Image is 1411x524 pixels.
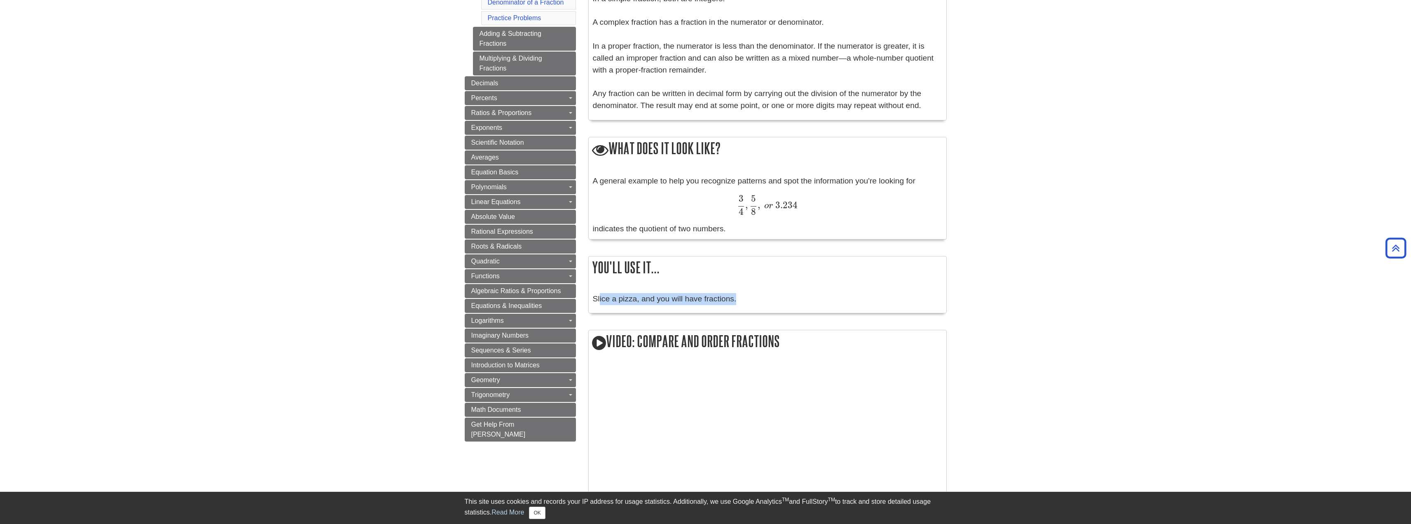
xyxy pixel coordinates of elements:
a: Ratios & Proportions [465,106,576,120]
div: A general example to help you recognize patterns and spot the information you're looking for indi... [593,175,942,235]
p: Slice a pizza, and you will have fractions. [593,293,942,305]
h2: Video: Compare and Order Fractions [589,330,946,354]
a: Decimals [465,76,576,90]
span: Imaginary Numbers [471,332,529,339]
span: 4 [739,207,744,218]
span: Algebraic Ratios & Proportions [471,287,561,294]
h2: What does it look like? [589,137,946,161]
span: Scientific Notation [471,139,524,146]
span: Quadratic [471,258,500,265]
a: Functions [465,269,576,283]
sup: TM [828,497,835,503]
span: r [769,201,773,210]
a: Back to Top [1383,242,1409,254]
span: Decimals [471,80,498,87]
span: Sequences & Series [471,347,531,354]
a: Get Help From [PERSON_NAME] [465,418,576,442]
span: Percents [471,94,497,101]
a: Geometry [465,373,576,387]
a: Trigonometry [465,388,576,402]
span: Polynomials [471,183,507,190]
span: Rational Expressions [471,228,533,235]
sup: TM [782,497,789,503]
a: Multiplying & Dividing Fractions [473,52,576,75]
iframe: YouTube video player [593,369,824,498]
span: Math Documents [471,406,521,413]
span: , [745,200,748,211]
span: Functions [471,273,500,280]
span: 8 [751,207,756,218]
a: Quadratic [465,254,576,268]
span: Equation Basics [471,169,519,176]
span: 3 [739,193,744,204]
span: Logarithms [471,317,504,324]
a: Linear Equations [465,195,576,209]
span: Trigonometry [471,391,510,398]
span: , [758,200,760,211]
a: Equations & Inequalities [465,299,576,313]
a: Polynomials [465,180,576,194]
a: Algebraic Ratios & Proportions [465,284,576,298]
h2: You'll use it... [589,256,946,278]
a: Logarithms [465,314,576,328]
a: Roots & Radicals [465,240,576,254]
span: Introduction to Matrices [471,362,540,369]
a: Equation Basics [465,165,576,179]
a: Practice Problems [488,14,541,21]
a: Adding & Subtracting Fractions [473,27,576,51]
span: Roots & Radicals [471,243,522,250]
a: Rational Expressions [465,225,576,239]
a: Percents [465,91,576,105]
span: 3.234 [775,200,798,211]
a: Scientific Notation [465,136,576,150]
a: Averages [465,150,576,164]
span: Ratios & Proportions [471,109,532,116]
span: Averages [471,154,499,161]
a: Read More [491,509,524,516]
div: This site uses cookies and records your IP address for usage statistics. Additionally, we use Goo... [465,497,947,519]
a: Absolute Value [465,210,576,224]
button: Close [529,507,545,519]
span: Absolute Value [471,213,515,220]
a: Exponents [465,121,576,135]
a: Math Documents [465,403,576,417]
span: Equations & Inequalities [471,302,542,309]
span: o [764,201,769,210]
span: Geometry [471,376,500,383]
span: 5 [751,193,756,204]
span: Exponents [471,124,503,131]
a: Introduction to Matrices [465,358,576,372]
a: Sequences & Series [465,343,576,357]
span: Get Help From [PERSON_NAME] [471,421,526,438]
a: Imaginary Numbers [465,329,576,343]
span: Linear Equations [471,198,521,205]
